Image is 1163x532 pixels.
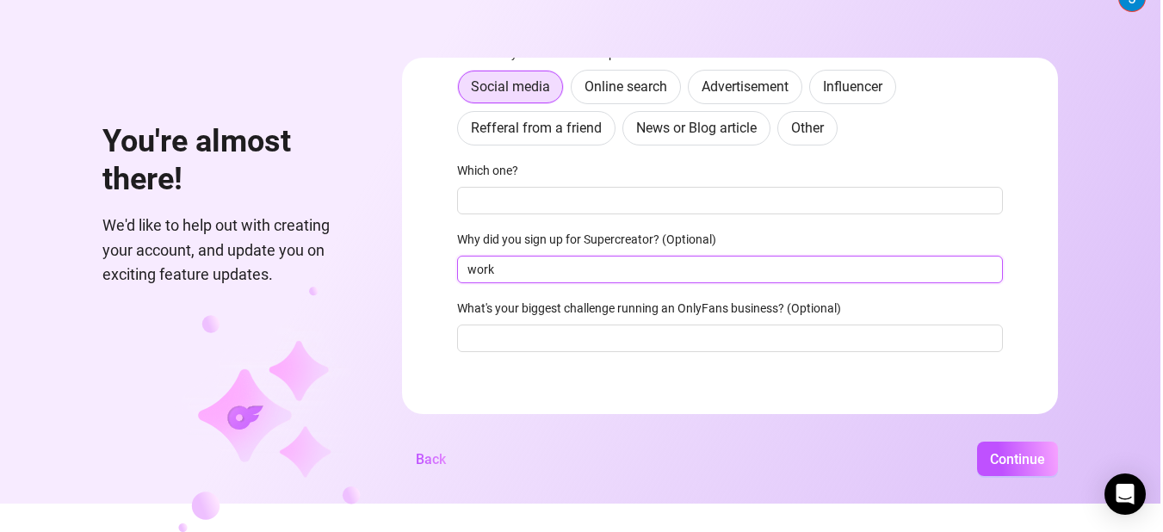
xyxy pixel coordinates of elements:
[977,442,1058,476] button: Continue
[823,78,882,95] span: Influencer
[585,78,667,95] span: Online search
[457,230,727,249] label: Why did you sign up for Supercreator? (Optional)
[1104,473,1146,515] div: Open Intercom Messenger
[457,325,1003,352] input: What's your biggest challenge running an OnlyFans business? (Optional)
[457,299,852,318] label: What's your biggest challenge running an OnlyFans business? (Optional)
[471,120,602,136] span: Refferal from a friend
[702,78,789,95] span: Advertisement
[457,161,529,180] label: Which one?
[636,120,757,136] span: News or Blog article
[791,120,824,136] span: Other
[416,451,446,467] span: Back
[990,451,1045,467] span: Continue
[402,442,460,476] button: Back
[471,78,550,95] span: Social media
[457,256,1003,283] input: Why did you sign up for Supercreator? (Optional)
[457,187,1003,214] input: Which one?
[102,123,361,198] h1: You're almost there!
[102,213,361,287] span: We'd like to help out with creating your account, and update you on exciting feature updates.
